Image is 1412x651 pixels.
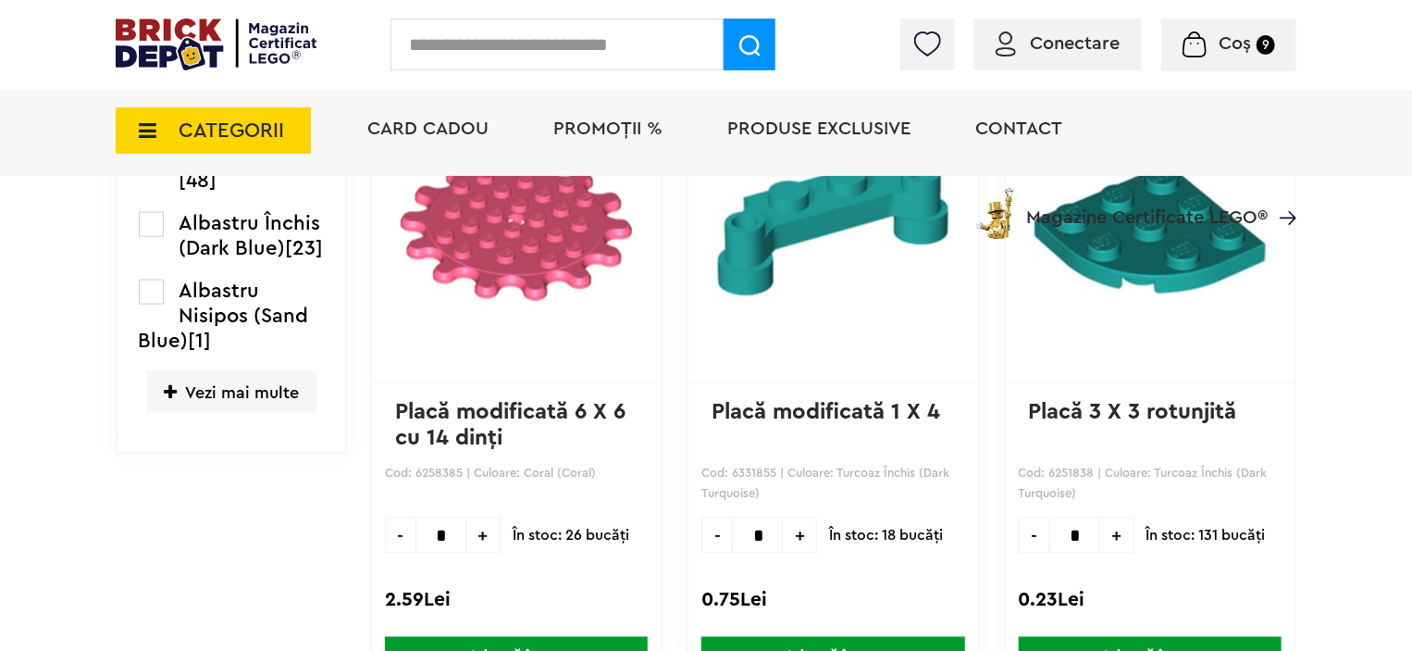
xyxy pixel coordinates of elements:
a: Produse exclusive [727,119,910,138]
span: Magazine Certificate LEGO® [1026,184,1268,227]
a: Conectare [996,34,1120,53]
a: Placă modificată 6 X 6 cu 14 dinți [395,401,632,449]
span: În stoc: 26 bucăţi [513,518,629,554]
span: Conectare [1030,34,1120,53]
span: [23] [286,238,324,258]
p: Cod: 6331855 | Culoare: Turcoaz Închis (Dark Turquoise) [701,463,964,505]
div: 0.23Lei [1019,589,1282,613]
span: - [1019,518,1049,554]
small: 9 [1257,35,1275,55]
span: Coș [1219,34,1251,53]
span: - [385,518,415,554]
span: Vezi mai multe [146,371,316,413]
span: [1] [189,331,212,351]
span: - [701,518,732,554]
div: 2.59Lei [385,589,648,613]
span: CATEGORII [179,120,284,141]
a: PROMOȚII % [553,119,663,138]
span: În stoc: 131 bucăţi [1146,518,1266,554]
p: Cod: 6251838 | Culoare: Turcoaz Închis (Dark Turquoise) [1019,463,1282,505]
a: Card Cadou [367,119,489,138]
a: Placă 3 X 3 rotunjită [1029,401,1237,423]
a: Contact [975,119,1062,138]
a: Magazine Certificate LEGO® [1268,184,1296,203]
div: 0.75Lei [701,589,964,613]
p: Cod: 6258385 | Culoare: Coral (Coral) [385,463,648,505]
span: + [466,518,501,554]
span: În stoc: 18 bucăţi [829,518,943,554]
span: Albastru Nisipos (Sand Blue) [139,281,309,351]
span: + [783,518,817,554]
a: Placă modificată 1 X 4 [712,401,940,423]
span: + [1100,518,1134,554]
